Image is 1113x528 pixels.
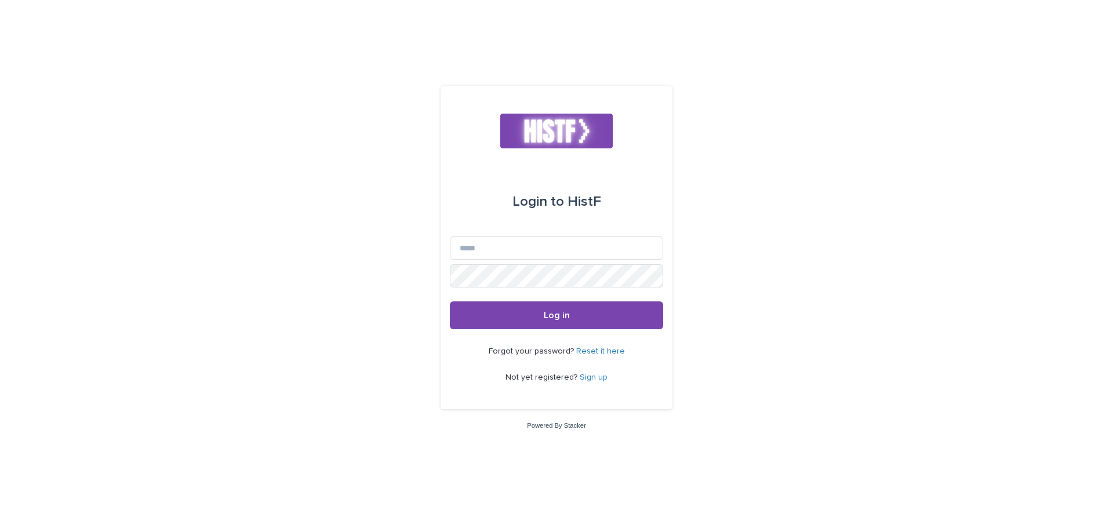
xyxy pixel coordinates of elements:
a: Reset it here [576,347,625,355]
span: Login to [512,195,564,209]
img: k2lX6XtKT2uGl0LI8IDL [500,114,613,148]
span: Forgot your password? [489,347,576,355]
span: Log in [544,311,570,320]
span: Not yet registered? [505,373,580,381]
div: HistF [512,185,601,218]
button: Log in [450,301,663,329]
a: Powered By Stacker [527,422,585,429]
a: Sign up [580,373,608,381]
